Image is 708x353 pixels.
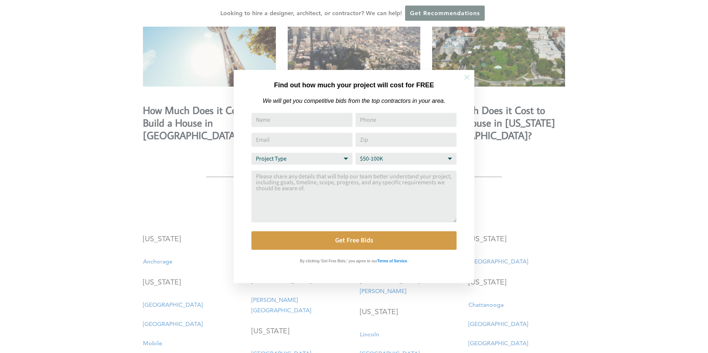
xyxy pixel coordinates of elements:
input: Zip [355,133,457,147]
strong: Find out how much your project will cost for FREE [274,81,434,89]
input: Phone [355,113,457,127]
em: We will get you competitive bids from the top contractors in your area. [263,98,445,104]
strong: By clicking 'Get Free Bids,' you agree to our [300,259,377,263]
input: Name [251,113,353,127]
select: Budget Range [355,153,457,165]
textarea: Comment or Message [251,171,457,222]
strong: . [407,259,408,263]
button: Close [454,64,480,90]
iframe: Drift Widget Chat Controller [566,300,699,344]
input: Email Address [251,133,353,147]
select: Project Type [251,153,353,165]
button: Get Free Bids [251,231,457,250]
a: Terms of Service [377,257,407,263]
strong: Terms of Service [377,259,407,263]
